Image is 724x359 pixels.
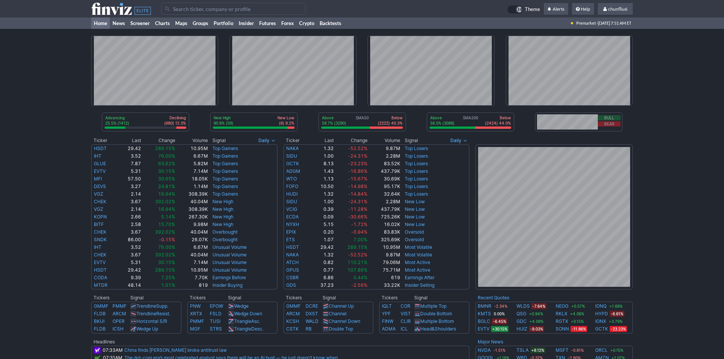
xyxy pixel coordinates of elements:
td: 40.04M [176,251,208,259]
a: Earnings After [405,275,434,280]
span: 15.70% [158,221,175,227]
a: Top Gainers [212,176,238,182]
a: HSDT [286,244,299,250]
a: SNDK [94,237,107,242]
a: EPOW [210,303,223,309]
a: New High [212,206,233,212]
div: SMA50 [321,115,403,127]
th: Change [334,137,368,144]
a: NAKA [286,145,299,151]
td: 437.79K [368,168,401,175]
a: MTDR [94,282,108,288]
a: PNW [190,303,201,309]
p: New High [214,115,233,120]
a: BGLC [478,318,490,325]
a: Top Gainers [212,183,238,189]
span: 16.94% [158,206,175,212]
a: FOFO [286,183,298,189]
span: -1.72% [351,221,368,227]
a: TriangleDesc. [234,326,263,332]
a: News [110,17,128,29]
a: CHEK [94,252,106,258]
td: 2.14 [119,190,141,198]
button: Bull [598,115,621,120]
a: DCRE [306,303,318,309]
a: Unusual Volume [212,259,247,265]
a: Maps [173,17,190,29]
a: GCTK [595,325,608,333]
a: EVTV [94,168,106,174]
a: New High [212,199,233,204]
p: (2222) 40.3% [378,120,402,126]
a: Top Gainers [212,191,238,197]
a: Wedge Up [136,326,158,332]
td: 9.87M [368,144,401,152]
span: -30.66% [348,214,368,220]
a: FINW [382,318,393,324]
a: TrendlineResist. [136,311,170,316]
a: Channel Up [329,303,354,309]
a: Unusual Volume [212,267,247,273]
td: 10.95M [368,244,401,251]
a: New Low [405,221,425,227]
span: Premarket · [576,17,598,29]
td: 2.58 [119,221,141,228]
p: Above [322,115,346,120]
a: GLUE [94,161,106,166]
td: 5.31 [119,168,141,175]
a: Head&Shoulders [420,326,456,332]
span: Trendline [136,311,156,316]
a: Double Bottom [420,311,452,316]
a: IONQ [595,302,607,310]
a: FSLD [210,311,222,316]
a: NEGG [556,302,569,310]
a: New Low [405,214,425,220]
a: MSFT [556,346,569,354]
span: -52.52% [348,145,368,151]
a: NAKA [286,252,299,258]
a: BITF [94,221,104,227]
td: 1.43 [311,168,334,175]
th: Last [311,137,334,144]
td: 7.14M [176,168,208,175]
a: Portfolio [211,17,236,29]
input: Search [161,3,306,15]
a: KCSH [286,318,299,324]
a: WALD [306,318,318,324]
td: 2.66 [119,213,141,221]
th: Last [119,137,141,144]
p: (680) 12.3% [164,120,186,126]
td: 1.00 [311,198,334,206]
td: 6.67M [176,244,208,251]
a: Screener [128,17,152,29]
span: 392.02% [155,229,175,235]
a: Double Top [329,326,353,332]
p: 59.7% (3290) [322,120,346,126]
a: RGTX [556,318,568,325]
a: NVDA [478,346,491,354]
span: -14.98% [348,183,368,189]
a: GDC [516,318,527,325]
p: 90.8% (59) [214,120,233,126]
a: ICL [401,326,408,332]
a: ICSH [112,326,124,332]
th: Change [141,137,176,144]
td: 8.13 [311,160,334,168]
a: Crypto [296,17,317,29]
span: -11.28% [348,206,368,212]
td: 83.52K [368,160,401,168]
a: Insider Buying [212,282,242,288]
p: Above [430,115,455,120]
span: chunfliu6 [608,6,627,12]
td: 1.00 [311,152,334,160]
a: SONN [556,325,569,333]
a: TrendlineSupp. [136,303,168,309]
td: 18.05K [176,175,208,183]
a: HUDI [286,191,298,197]
td: 32.64K [368,190,401,198]
span: 16.94% [158,191,175,197]
a: CHEK [94,229,106,235]
a: SIDU [286,153,297,159]
span: Asc. [251,318,260,324]
td: 308.39K [176,190,208,198]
